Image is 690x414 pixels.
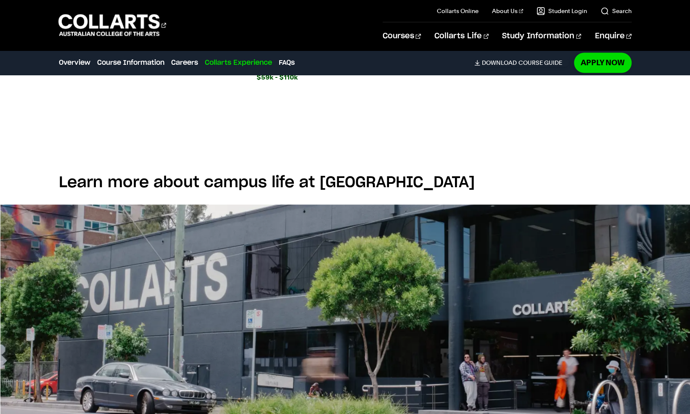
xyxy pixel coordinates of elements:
[434,22,489,50] a: Collarts Life
[58,58,90,68] a: Overview
[537,7,587,15] a: Student Login
[574,53,632,72] a: Apply Now
[58,13,166,37] div: Go to homepage
[171,58,198,68] a: Careers
[474,59,569,66] a: DownloadCourse Guide
[502,22,581,50] a: Study Information
[482,59,517,66] span: Download
[97,58,164,68] a: Course Information
[58,173,631,192] h2: Learn more about campus life at [GEOGRAPHIC_DATA]
[383,22,421,50] a: Courses
[492,7,523,15] a: About Us
[600,7,632,15] a: Search
[204,58,272,68] a: Collarts Experience
[256,72,434,83] div: $59k - $110k
[278,58,294,68] a: FAQs
[437,7,479,15] a: Collarts Online
[595,22,631,50] a: Enquire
